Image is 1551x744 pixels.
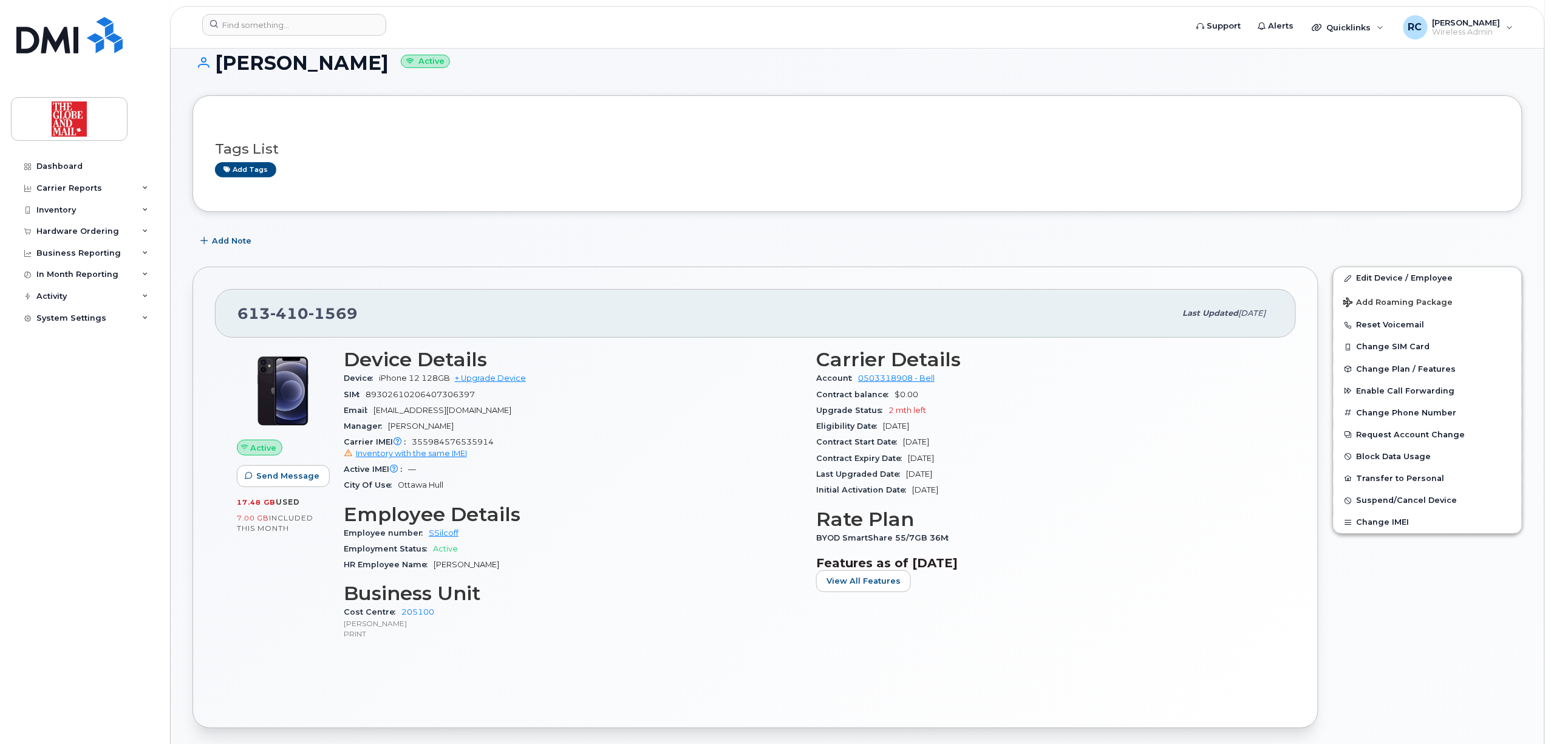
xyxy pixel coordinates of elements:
[344,449,467,458] a: Inventory with the same IMEI
[858,374,935,383] a: 0503318908 - Bell
[1334,511,1522,533] button: Change IMEI
[237,513,313,533] span: included this month
[1334,446,1522,468] button: Block Data Usage
[388,421,454,431] span: [PERSON_NAME]
[1304,15,1392,39] div: Quicklinks
[816,349,1274,370] h3: Carrier Details
[344,390,366,399] span: SIM
[215,162,276,177] a: Add tags
[398,480,443,490] span: Ottawa Hull
[1334,336,1522,358] button: Change SIM Card
[212,235,251,247] span: Add Note
[202,14,386,36] input: Find something...
[1357,496,1457,505] span: Suspend/Cancel Device
[1334,380,1522,402] button: Enable Call Forwarding
[401,55,450,69] small: Active
[237,498,276,507] span: 17.48 GB
[895,390,918,399] span: $0.00
[816,454,908,463] span: Contract Expiry Date
[344,582,802,604] h3: Business Unit
[344,406,373,415] span: Email
[276,497,300,507] span: used
[344,629,802,639] p: PRINT
[912,485,938,494] span: [DATE]
[1188,14,1250,38] a: Support
[433,544,458,553] span: Active
[344,544,433,553] span: Employment Status
[344,437,802,459] span: 355984576535914
[237,304,358,323] span: 613
[816,421,883,431] span: Eligibility Date
[1269,20,1294,32] span: Alerts
[455,374,526,383] a: + Upgrade Device
[903,437,929,446] span: [DATE]
[1207,20,1241,32] span: Support
[270,304,308,323] span: 410
[816,508,1274,530] h3: Rate Plan
[344,421,388,431] span: Manager
[1334,402,1522,424] button: Change Phone Number
[344,465,408,474] span: Active IMEI
[816,390,895,399] span: Contract balance
[906,469,932,479] span: [DATE]
[308,304,358,323] span: 1569
[816,556,1274,570] h3: Features as of [DATE]
[1334,289,1522,314] button: Add Roaming Package
[888,406,926,415] span: 2 mth left
[816,406,888,415] span: Upgrade Status
[344,618,802,629] p: [PERSON_NAME]
[1408,20,1422,35] span: RC
[816,437,903,446] span: Contract Start Date
[1334,468,1522,490] button: Transfer to Personal
[434,560,499,569] span: [PERSON_NAME]
[1357,364,1456,374] span: Change Plan / Features
[251,442,277,454] span: Active
[373,406,511,415] span: [EMAIL_ADDRESS][DOMAIN_NAME]
[1395,15,1522,39] div: Richard Chan
[215,142,1500,157] h3: Tags List
[816,533,955,542] span: BYOD SmartShare 55/7GB 36M
[344,503,802,525] h3: Employee Details
[366,390,475,399] span: 89302610206407306397
[344,528,429,538] span: Employee number
[1327,22,1371,32] span: Quicklinks
[816,374,858,383] span: Account
[816,570,911,592] button: View All Features
[1334,314,1522,336] button: Reset Voicemail
[1334,424,1522,446] button: Request Account Change
[344,560,434,569] span: HR Employee Name
[908,454,934,463] span: [DATE]
[344,480,398,490] span: City Of Use
[344,607,401,616] span: Cost Centre
[401,607,434,616] a: 205100
[193,52,1522,73] h1: [PERSON_NAME]
[1343,298,1453,309] span: Add Roaming Package
[379,374,450,383] span: iPhone 12 128GB
[1334,267,1522,289] a: Edit Device / Employee
[344,349,802,370] h3: Device Details
[1250,14,1303,38] a: Alerts
[1239,309,1266,318] span: [DATE]
[344,437,412,446] span: Carrier IMEI
[344,374,379,383] span: Device
[256,470,319,482] span: Send Message
[247,355,319,428] img: iPhone_12.jpg
[816,485,912,494] span: Initial Activation Date
[883,421,909,431] span: [DATE]
[1334,490,1522,511] button: Suspend/Cancel Device
[1334,358,1522,380] button: Change Plan / Features
[1433,27,1501,37] span: Wireless Admin
[193,230,262,252] button: Add Note
[1433,18,1501,27] span: [PERSON_NAME]
[356,449,467,458] span: Inventory with the same IMEI
[1183,309,1239,318] span: Last updated
[237,465,330,487] button: Send Message
[237,514,269,522] span: 7.00 GB
[1357,386,1455,395] span: Enable Call Forwarding
[408,465,416,474] span: —
[816,469,906,479] span: Last Upgraded Date
[827,575,901,587] span: View All Features
[429,528,458,538] a: SSilcoff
